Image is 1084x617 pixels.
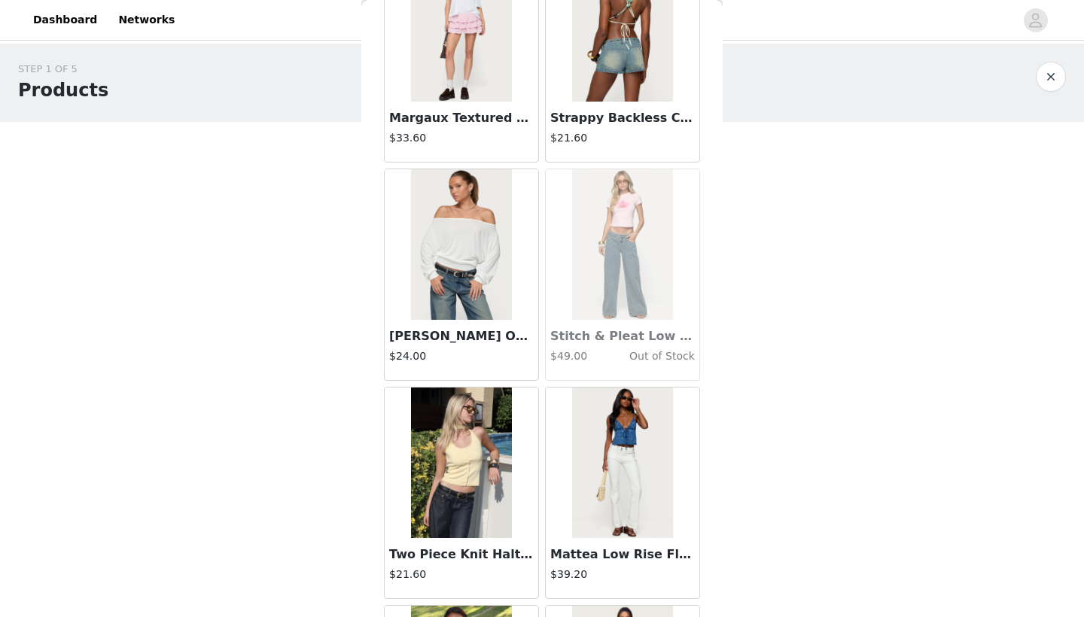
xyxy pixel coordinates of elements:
h3: Strappy Backless Cowl Neck Top [550,109,695,127]
h4: $21.60 [389,567,534,582]
img: Stitch & Pleat Low Rise Jeans [572,169,672,320]
img: Two Piece Knit Halter Top [411,388,511,538]
h1: Products [18,77,108,104]
img: Mattea Low Rise Flared Jeans [572,388,672,538]
h3: [PERSON_NAME] Off Shoulder Oversized Top [389,327,534,345]
h4: Out of Stock [598,348,695,364]
h3: Margaux Textured Ruffle Mini Skort [389,109,534,127]
h3: Mattea Low Rise Flared Jeans [550,546,695,564]
img: Nannie Off Shoulder Oversized Top [411,169,511,320]
h4: $49.00 [550,348,598,364]
h4: $24.00 [389,348,534,364]
h4: $33.60 [389,130,534,146]
h4: $21.60 [550,130,695,146]
h3: Two Piece Knit Halter Top [389,546,534,564]
h3: Stitch & Pleat Low Rise Jeans [550,327,695,345]
a: Networks [109,3,184,37]
h4: $39.20 [550,567,695,582]
div: STEP 1 OF 5 [18,62,108,77]
div: avatar [1028,8,1043,32]
a: Dashboard [24,3,106,37]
